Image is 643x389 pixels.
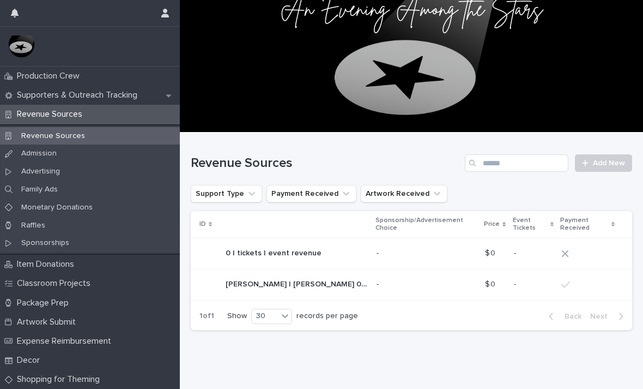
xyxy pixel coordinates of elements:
button: Next [586,312,632,321]
p: Monetary Donations [13,203,101,212]
p: Artwork Submit [13,317,84,327]
p: records per page [296,312,358,321]
p: $ 0 [485,247,498,258]
p: Event Tickets [513,214,548,235]
button: Back [540,312,586,321]
p: Admission [13,149,65,158]
a: Add New [575,154,632,172]
p: Production Crew [13,71,88,81]
span: Back [558,313,581,320]
p: Family Ads [13,185,66,194]
p: Revenue Sources [13,131,94,141]
p: $ 0 [485,278,498,289]
p: Item Donations [13,259,83,270]
p: - [514,247,518,258]
tr: 0 | tickets | event revenue0 | tickets | event revenue -$ 0$ 0 -- [191,238,632,269]
p: Show [227,312,247,321]
p: Expense Reimbursement [13,336,120,346]
p: ID [199,218,206,230]
img: G0wEskHaQMChBipT0KU2 [9,35,34,57]
span: Next [590,313,614,320]
p: 1 of 1 [191,303,223,330]
p: Revenue Sources [13,109,91,119]
p: Price [484,218,500,230]
p: Shopping for Theming [13,374,108,385]
p: 0 | tickets | event revenue [226,247,324,258]
p: - [514,278,518,289]
div: 30 [252,310,278,322]
p: - [377,280,477,289]
p: Supporters & Outreach Tracking [13,90,146,100]
span: Add New [593,159,625,167]
h1: Revenue Sources [191,155,460,171]
p: Raffles [13,221,54,230]
button: Artwork Received [361,185,447,202]
p: Danielle Brousseau | Danielle Brousseau 0 | tickets | event revenue [226,278,370,289]
p: Classroom Projects [13,278,99,289]
p: Sponsorship/Advertisement Choice [375,214,478,235]
p: Payment Received [560,214,608,235]
p: - [377,249,477,258]
input: Search [465,154,568,172]
button: Payment Received [266,185,356,202]
p: Decor [13,355,48,366]
p: Sponsorships [13,238,78,248]
p: Package Prep [13,298,77,308]
button: Support Type [191,185,262,202]
tr: [PERSON_NAME] | [PERSON_NAME] 0 | tickets | event revenue[PERSON_NAME] | [PERSON_NAME] 0 | ticket... [191,269,632,300]
p: Advertising [13,167,69,176]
